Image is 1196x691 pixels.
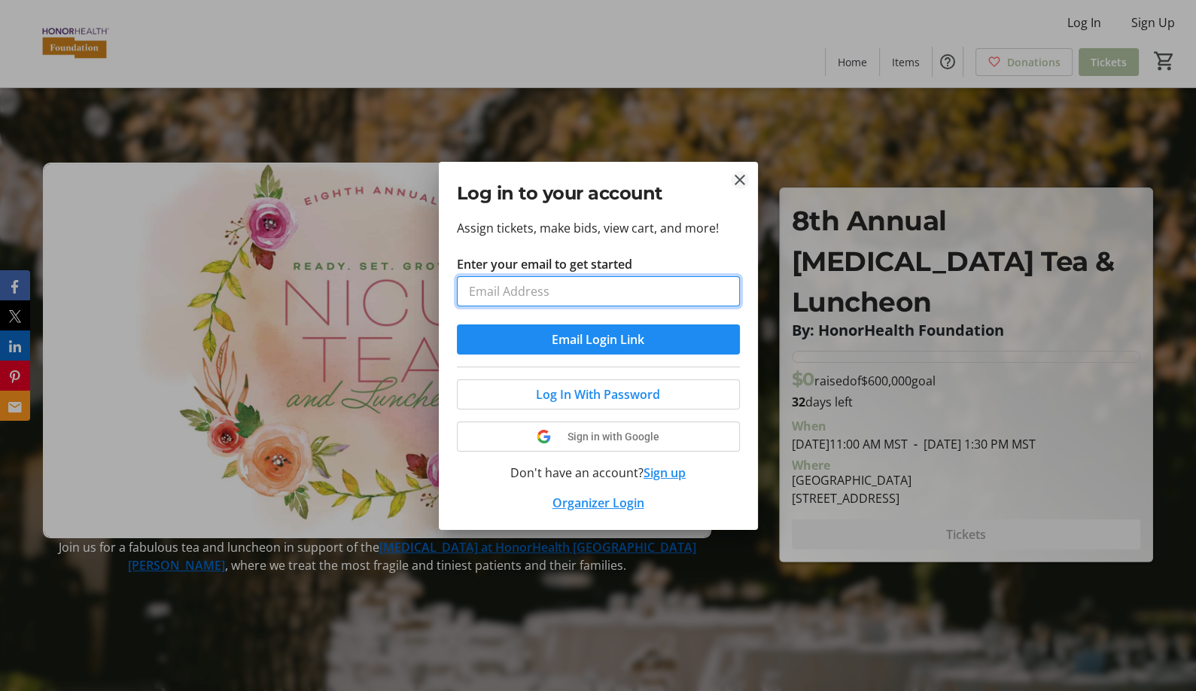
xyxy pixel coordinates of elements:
span: Log In With Password [536,385,660,403]
a: Organizer Login [552,495,644,511]
button: Close [731,171,749,189]
h2: Log in to your account [457,180,740,207]
button: Email Login Link [457,324,740,355]
button: Sign in with Google [457,422,740,452]
p: Assign tickets, make bids, view cart, and more! [457,219,740,237]
span: Sign in with Google [568,431,659,443]
span: Email Login Link [552,330,644,349]
button: Log In With Password [457,379,740,409]
button: Sign up [644,464,686,482]
input: Email Address [457,276,740,306]
label: Enter your email to get started [457,255,632,273]
div: Don't have an account? [457,464,740,482]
